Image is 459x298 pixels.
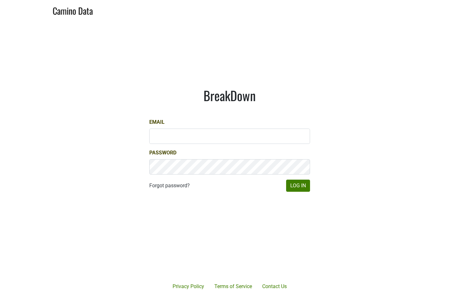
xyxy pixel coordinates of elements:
[149,118,165,126] label: Email
[149,88,310,103] h1: BreakDown
[167,280,209,293] a: Privacy Policy
[53,3,93,18] a: Camino Data
[209,280,257,293] a: Terms of Service
[286,180,310,192] button: Log In
[149,182,190,190] a: Forgot password?
[257,280,292,293] a: Contact Us
[149,149,176,157] label: Password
